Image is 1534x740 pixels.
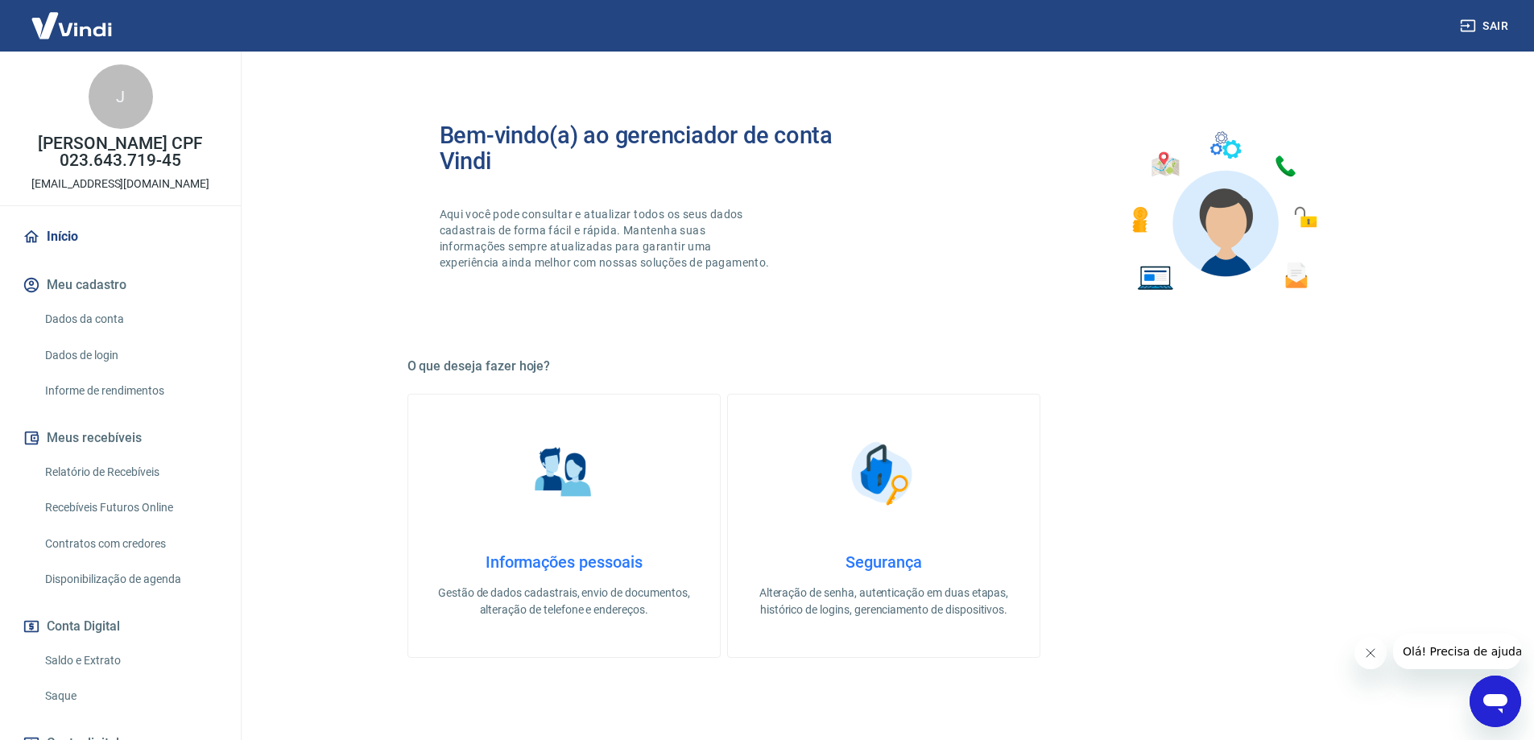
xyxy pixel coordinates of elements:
[13,135,228,169] p: [PERSON_NAME] CPF 023.643.719-45
[407,358,1361,374] h5: O que deseja fazer hoje?
[39,491,221,524] a: Recebíveis Futuros Online
[1470,676,1521,727] iframe: Botão para abrir a janela de mensagens
[434,552,694,572] h4: Informações pessoais
[407,394,721,658] a: Informações pessoaisInformações pessoaisGestão de dados cadastrais, envio de documentos, alteraçã...
[727,394,1040,658] a: SegurançaSegurançaAlteração de senha, autenticação em duas etapas, histórico de logins, gerenciam...
[19,219,221,254] a: Início
[39,680,221,713] a: Saque
[39,527,221,560] a: Contratos com credores
[19,609,221,644] button: Conta Digital
[31,176,209,192] p: [EMAIL_ADDRESS][DOMAIN_NAME]
[89,64,153,129] div: J
[754,585,1014,618] p: Alteração de senha, autenticação em duas etapas, histórico de logins, gerenciamento de dispositivos.
[19,1,124,50] img: Vindi
[440,122,884,174] h2: Bem-vindo(a) ao gerenciador de conta Vindi
[1393,634,1521,669] iframe: Mensagem da empresa
[39,644,221,677] a: Saldo e Extrato
[19,420,221,456] button: Meus recebíveis
[843,433,924,514] img: Segurança
[1118,122,1329,300] img: Imagem de um avatar masculino com diversos icones exemplificando as funcionalidades do gerenciado...
[523,433,604,514] img: Informações pessoais
[39,456,221,489] a: Relatório de Recebíveis
[39,339,221,372] a: Dados de login
[39,563,221,596] a: Disponibilização de agenda
[434,585,694,618] p: Gestão de dados cadastrais, envio de documentos, alteração de telefone e endereços.
[1354,637,1387,669] iframe: Fechar mensagem
[10,11,135,24] span: Olá! Precisa de ajuda?
[19,267,221,303] button: Meu cadastro
[440,206,773,271] p: Aqui você pode consultar e atualizar todos os seus dados cadastrais de forma fácil e rápida. Mant...
[754,552,1014,572] h4: Segurança
[39,303,221,336] a: Dados da conta
[1457,11,1515,41] button: Sair
[39,374,221,407] a: Informe de rendimentos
